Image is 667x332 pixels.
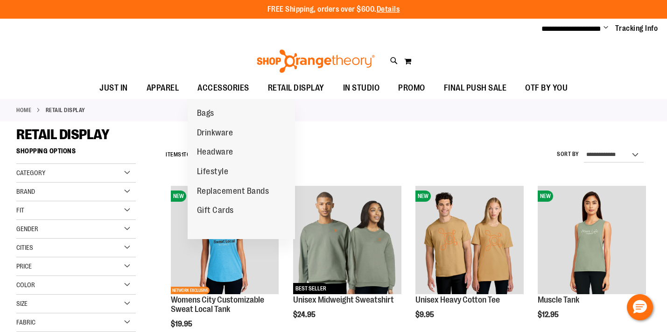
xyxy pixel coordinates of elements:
[16,169,45,177] span: Category
[90,78,137,99] a: JUST IN
[435,78,516,99] a: FINAL PUSH SALE
[197,108,214,120] span: Bags
[188,142,243,162] a: Headware
[99,78,128,99] span: JUST IN
[197,78,249,99] span: ACCESSORIES
[334,78,389,99] a: IN STUDIO
[16,281,35,289] span: Color
[16,225,38,233] span: Gender
[16,188,35,195] span: Brand
[557,150,579,158] label: Sort By
[197,205,234,217] span: Gift Cards
[197,147,233,159] span: Headware
[415,295,500,304] a: Unisex Heavy Cotton Tee
[16,106,31,114] a: Home
[197,167,229,178] span: Lifestyle
[188,201,243,220] a: Gift Cards
[538,311,560,319] span: $12.95
[415,186,524,294] img: Unisex Heavy Cotton Tee
[16,300,28,307] span: Size
[415,191,431,202] span: NEW
[525,78,568,99] span: OTF BY YOU
[615,23,658,34] a: Tracking Info
[267,4,400,15] p: FREE Shipping, orders over $600.
[444,78,507,99] span: FINAL PUSH SALE
[259,78,334,99] a: RETAIL DISPLAY
[293,186,401,294] img: Unisex Midweight Sweatshirt
[538,186,646,296] a: Muscle TankNEW
[516,78,577,99] a: OTF BY YOU
[171,186,279,296] a: City Customizable Perfect Racerback TankNEWNETWORK EXCLUSIVE
[16,244,33,251] span: Cities
[343,78,380,99] span: IN STUDIO
[255,49,376,73] img: Shop Orangetheory
[415,311,435,319] span: $9.95
[188,182,279,201] a: Replacement Bands
[147,78,179,99] span: APPAREL
[415,186,524,296] a: Unisex Heavy Cotton TeeNEW
[16,143,136,164] strong: Shopping Options
[293,186,401,296] a: Unisex Midweight SweatshirtBEST SELLER
[137,78,189,99] a: APPAREL
[16,127,109,142] span: RETAIL DISPLAY
[293,283,329,294] span: BEST SELLER
[398,78,425,99] span: PROMO
[538,191,553,202] span: NEW
[16,206,24,214] span: Fit
[16,262,32,270] span: Price
[166,148,199,162] h2: Items to
[389,78,435,99] a: PROMO
[268,78,324,99] span: RETAIL DISPLAY
[188,123,243,143] a: Drinkware
[188,99,295,239] ul: ACCESSORIES
[197,128,233,140] span: Drinkware
[171,295,264,314] a: Womens City Customizable Sweat Local Tank
[188,104,224,123] a: Bags
[627,294,653,320] button: Hello, have a question? Let’s chat.
[293,311,317,319] span: $24.95
[182,151,184,158] span: 1
[171,320,194,328] span: $19.95
[171,186,279,294] img: City Customizable Perfect Racerback Tank
[16,318,35,326] span: Fabric
[604,24,608,33] button: Account menu
[377,5,400,14] a: Details
[188,78,259,99] a: ACCESSORIES
[197,186,269,198] span: Replacement Bands
[46,106,85,114] strong: RETAIL DISPLAY
[171,287,210,294] span: NETWORK EXCLUSIVE
[538,295,579,304] a: Muscle Tank
[171,191,186,202] span: NEW
[538,186,646,294] img: Muscle Tank
[293,295,394,304] a: Unisex Midweight Sweatshirt
[188,162,238,182] a: Lifestyle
